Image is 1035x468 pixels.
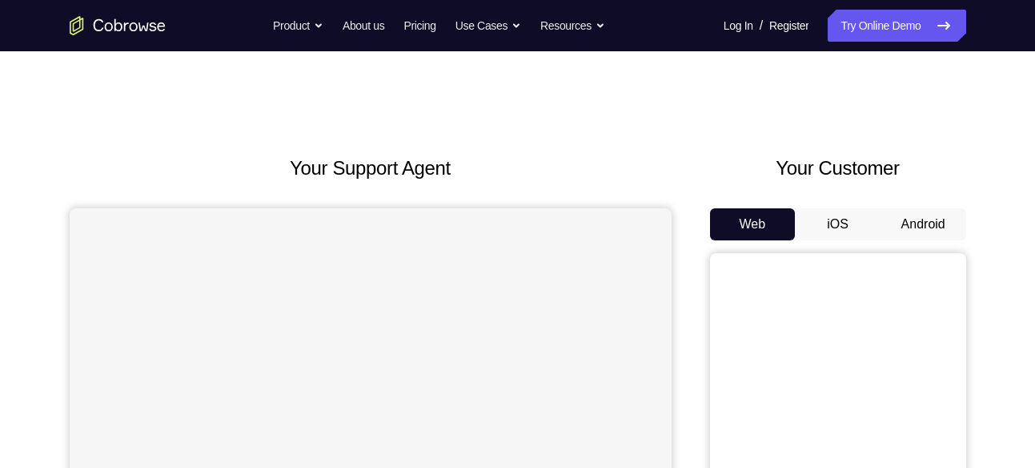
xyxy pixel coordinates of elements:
[455,10,521,42] button: Use Cases
[881,208,966,240] button: Android
[343,10,384,42] a: About us
[769,10,808,42] a: Register
[273,10,323,42] button: Product
[760,16,763,35] span: /
[828,10,965,42] a: Try Online Demo
[540,10,605,42] button: Resources
[795,208,881,240] button: iOS
[710,154,966,183] h2: Your Customer
[710,208,796,240] button: Web
[724,10,753,42] a: Log In
[70,154,672,183] h2: Your Support Agent
[403,10,435,42] a: Pricing
[70,16,166,35] a: Go to the home page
